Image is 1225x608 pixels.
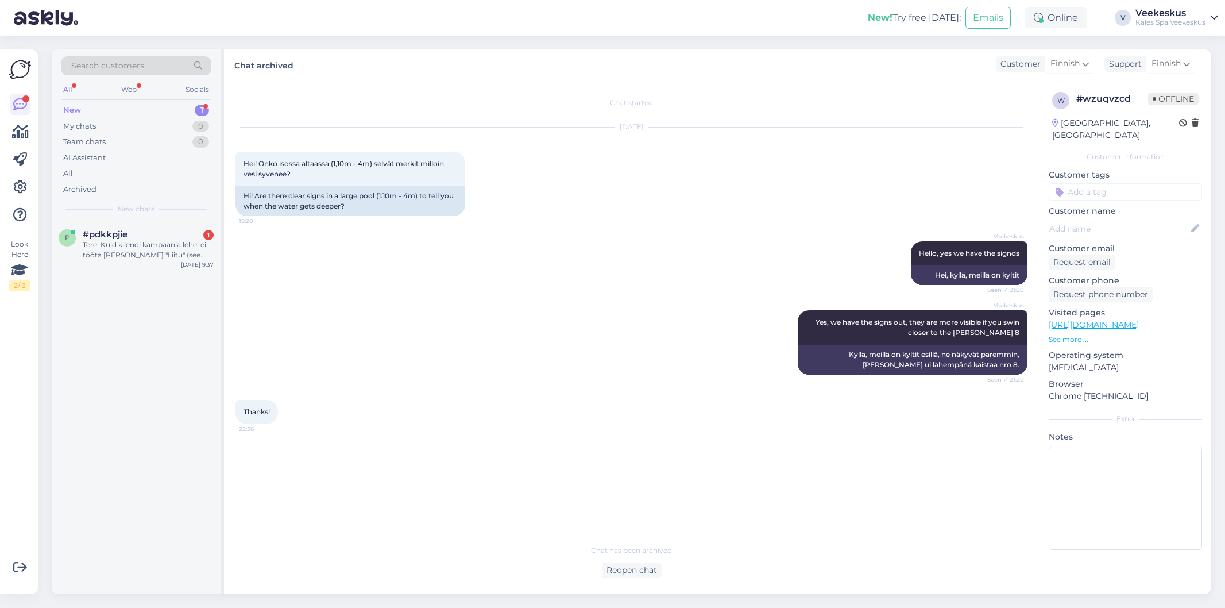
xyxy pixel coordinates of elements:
[911,265,1027,285] div: Hei, kyllä, meillä on kyltit
[83,229,127,240] span: #pdkkpjie
[83,240,214,260] div: Tere! Kuld kliendi kampaania lehel ei tööta [PERSON_NAME] "Liitu" (see mis on seal liitumisvormi ...
[1049,307,1202,319] p: Visited pages
[1049,390,1202,402] p: Chrome [TECHNICAL_ID]
[816,318,1021,337] span: Yes, we have the signs out, they are more visible if you swin closer to the [PERSON_NAME] 8
[1049,349,1202,361] p: Operating system
[1050,57,1080,70] span: Finnish
[71,60,144,72] span: Search customers
[183,82,211,97] div: Socials
[1076,92,1148,106] div: # wzuqvzcd
[65,233,70,242] span: p
[1049,152,1202,162] div: Customer information
[1148,93,1199,105] span: Offline
[1049,183,1202,201] input: Add a tag
[868,12,892,23] b: New!
[192,136,209,148] div: 0
[1049,275,1202,287] p: Customer phone
[235,98,1027,108] div: Chat started
[181,260,214,269] div: [DATE] 9:37
[1049,431,1202,443] p: Notes
[981,286,1024,294] span: Seen ✓ 21:20
[1049,205,1202,217] p: Customer name
[1135,9,1218,27] a: VeekeskusKales Spa Veekeskus
[591,545,672,556] span: Chat has been archived
[1049,255,1115,270] div: Request email
[1049,334,1202,345] p: See more ...
[965,7,1011,29] button: Emails
[63,184,96,195] div: Archived
[602,563,662,578] div: Reopen chat
[1135,9,1205,18] div: Veekeskus
[244,159,446,178] span: Hei! Onko isossa altaassa (1,10m - 4m) selvät merkit milloin vesi syvenee?
[919,249,1019,257] span: Hello, yes we have the signds
[235,186,465,216] div: Hi! Are there clear signs in a large pool (1.10m - 4m) to tell you when the water gets deeper?
[63,105,81,116] div: New
[996,58,1041,70] div: Customer
[1049,378,1202,390] p: Browser
[118,204,154,214] span: New chats
[9,280,30,291] div: 2 / 3
[9,239,30,291] div: Look Here
[981,375,1024,384] span: Seen ✓ 21:20
[9,59,31,80] img: Askly Logo
[61,82,74,97] div: All
[1104,58,1142,70] div: Support
[235,122,1027,132] div: [DATE]
[981,232,1024,241] span: Veekeskus
[1151,57,1181,70] span: Finnish
[1049,414,1202,424] div: Extra
[1049,169,1202,181] p: Customer tags
[1052,117,1179,141] div: [GEOGRAPHIC_DATA], [GEOGRAPHIC_DATA]
[63,168,73,179] div: All
[63,136,106,148] div: Team chats
[203,230,214,240] div: 1
[244,407,270,416] span: Thanks!
[234,56,293,72] label: Chat archived
[1049,222,1189,235] input: Add name
[1049,320,1139,330] a: [URL][DOMAIN_NAME]
[1135,18,1205,27] div: Kales Spa Veekeskus
[1049,361,1202,374] p: [MEDICAL_DATA]
[1057,96,1065,105] span: w
[195,105,209,116] div: 1
[1049,287,1153,302] div: Request phone number
[798,345,1027,375] div: Kyllä, meillä on kyltit esillä, ne näkyvät paremmin, [PERSON_NAME] ui lähempänä kaistaa nro 8.
[119,82,139,97] div: Web
[981,301,1024,310] span: Veekeskus
[63,152,106,164] div: AI Assistant
[63,121,96,132] div: My chats
[1025,7,1087,28] div: Online
[1049,243,1202,255] p: Customer email
[239,425,282,433] span: 22:56
[1115,10,1131,26] div: V
[868,11,961,25] div: Try free [DATE]:
[239,217,282,225] span: 19:20
[192,121,209,132] div: 0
